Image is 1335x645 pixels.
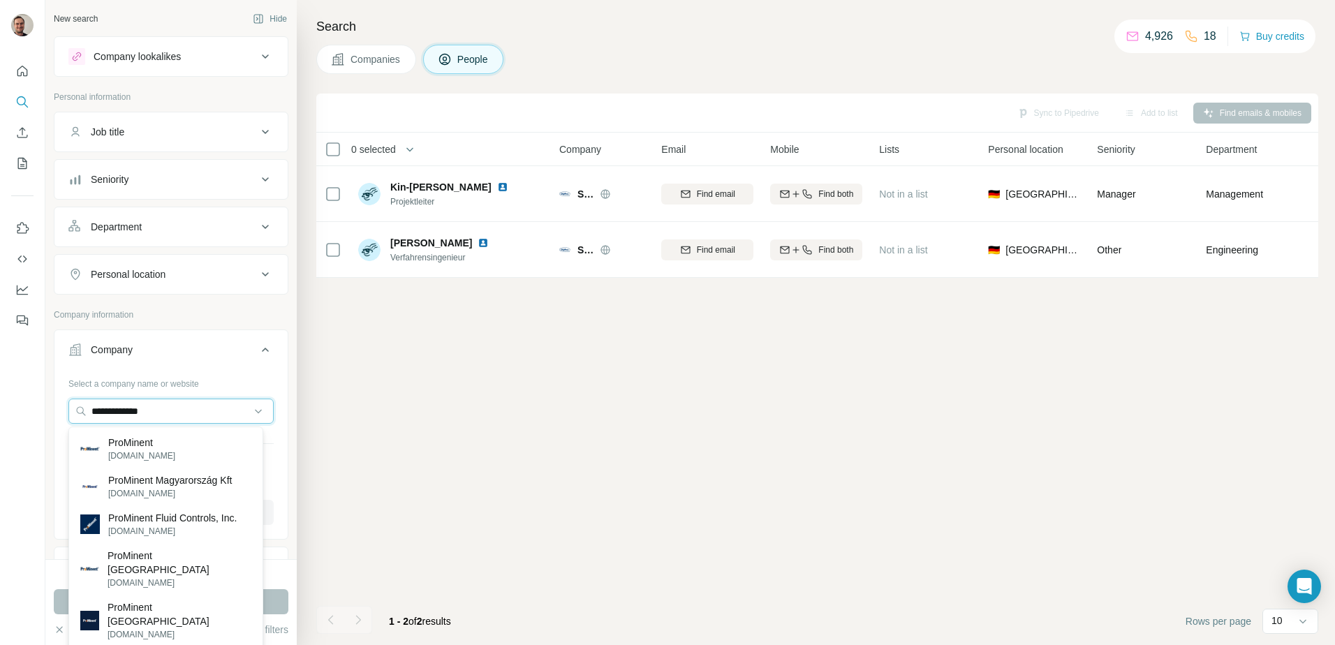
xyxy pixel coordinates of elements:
button: Quick start [11,59,34,84]
div: Select a company name or website [68,372,274,390]
p: ProMinent [108,436,175,450]
span: Find email [697,244,735,256]
span: 🇩🇪 [988,187,1000,201]
p: [DOMAIN_NAME] [108,450,175,462]
p: [DOMAIN_NAME] [108,487,232,500]
div: Company [91,343,133,357]
button: Enrich CSV [11,120,34,145]
img: ProMinent Singapore [80,611,99,630]
img: Avatar [358,239,381,261]
span: Rows per page [1186,614,1251,628]
p: 4,926 [1145,28,1173,45]
img: ProMinent Deutschland [80,559,99,578]
img: Avatar [11,14,34,36]
p: [DOMAIN_NAME] [108,628,251,641]
img: ProMinent [80,439,100,459]
span: People [457,52,489,66]
p: 18 [1204,28,1216,45]
span: Email [661,142,686,156]
span: Management [1206,187,1263,201]
span: Not in a list [879,188,927,200]
span: 0 selected [351,142,396,156]
button: My lists [11,151,34,176]
span: Company [559,142,601,156]
span: Projektleiter [390,195,525,208]
span: Find email [697,188,735,200]
p: [DOMAIN_NAME] [108,577,251,589]
button: Find email [661,184,753,205]
p: [DOMAIN_NAME] [108,525,237,537]
span: [GEOGRAPHIC_DATA] [1005,187,1080,201]
span: Department [1206,142,1257,156]
img: Avatar [358,183,381,205]
div: Open Intercom Messenger [1288,570,1321,603]
span: Mobile [770,142,799,156]
p: ProMinent [GEOGRAPHIC_DATA] [108,600,251,628]
p: 10 [1271,614,1283,628]
span: Other [1097,244,1121,255]
button: Department [54,210,288,244]
button: Search [11,89,34,114]
span: Seniority [1097,142,1135,156]
button: Personal location [54,258,288,291]
span: Engineering [1206,243,1258,257]
button: Find both [770,239,862,260]
span: Find both [818,188,853,200]
span: 🇩🇪 [988,243,1000,257]
span: Companies [351,52,401,66]
img: LinkedIn logo [497,181,508,193]
button: Buy credits [1239,27,1304,46]
p: Personal information [54,91,288,103]
span: SIWAtec [577,187,593,201]
button: Feedback [11,308,34,333]
span: [PERSON_NAME] [390,236,472,250]
span: Verfahrensingenieur [390,251,506,264]
div: New search [54,13,98,25]
span: Kin-[PERSON_NAME] [390,180,492,194]
span: Lists [879,142,899,156]
p: Company information [54,309,288,321]
img: ProMinent Fluid Controls, Inc. [80,514,100,534]
span: Personal location [988,142,1063,156]
button: Seniority [54,163,288,196]
span: Find both [818,244,853,256]
button: Dashboard [11,277,34,302]
h4: Search [316,17,1318,36]
div: Seniority [91,172,128,186]
div: Personal location [91,267,165,281]
span: Manager [1097,188,1135,200]
button: Clear [54,623,94,637]
div: Department [91,220,142,234]
div: Job title [91,125,124,139]
button: Company [54,333,288,372]
span: of [408,616,417,627]
img: ProMinent Magyarország Kft [80,477,100,496]
span: 1 - 2 [389,616,408,627]
span: SIWAtec [577,243,593,257]
div: Company lookalikes [94,50,181,64]
button: Find both [770,184,862,205]
img: Logo of SIWAtec [559,244,570,255]
button: Company lookalikes [54,40,288,73]
button: Use Surfe API [11,246,34,272]
img: LinkedIn logo [478,237,489,249]
p: ProMinent Magyarország Kft [108,473,232,487]
p: ProMinent Fluid Controls, Inc. [108,511,237,525]
button: Job title [54,115,288,149]
button: Hide [243,8,297,29]
button: Industry [54,550,288,584]
span: [GEOGRAPHIC_DATA] [1005,243,1080,257]
span: Not in a list [879,244,927,255]
button: Find email [661,239,753,260]
button: Use Surfe on LinkedIn [11,216,34,241]
span: 2 [417,616,422,627]
p: ProMinent [GEOGRAPHIC_DATA] [108,549,251,577]
img: Logo of SIWAtec [559,188,570,200]
span: results [389,616,451,627]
